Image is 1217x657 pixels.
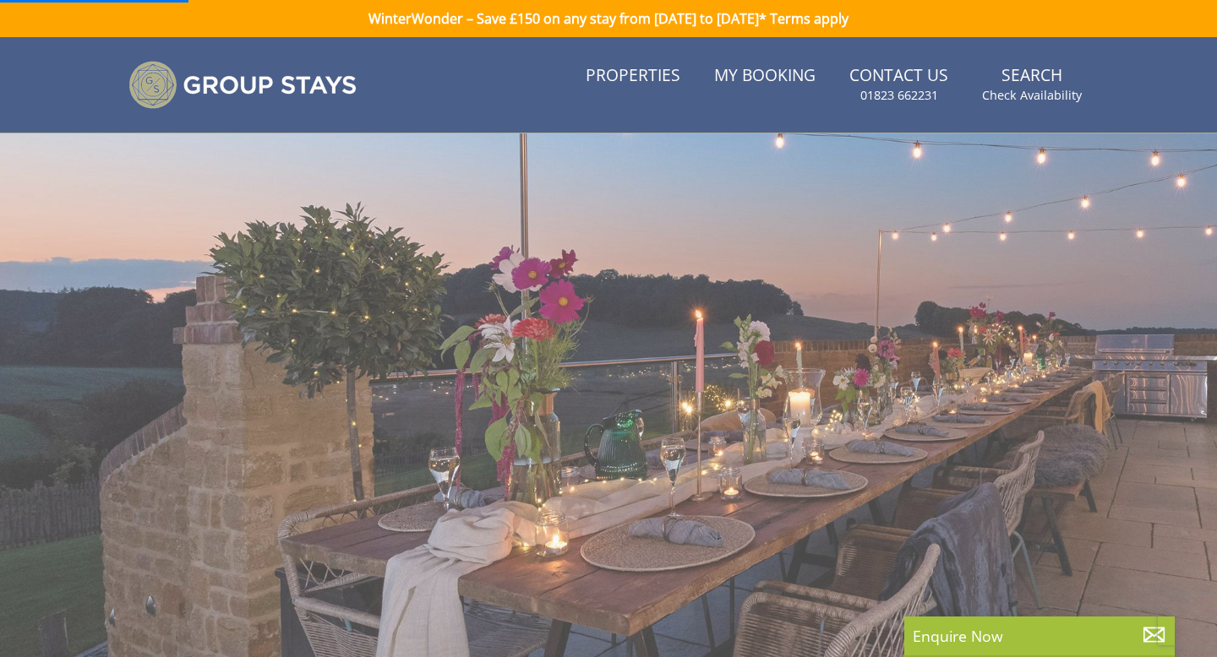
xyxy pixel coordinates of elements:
[843,57,955,112] a: Contact Us01823 662231
[860,87,938,104] small: 01823 662231
[913,625,1166,647] p: Enquire Now
[579,57,687,95] a: Properties
[975,57,1089,112] a: SearchCheck Availability
[982,87,1082,104] small: Check Availability
[707,57,822,95] a: My Booking
[128,61,357,109] img: Group Stays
